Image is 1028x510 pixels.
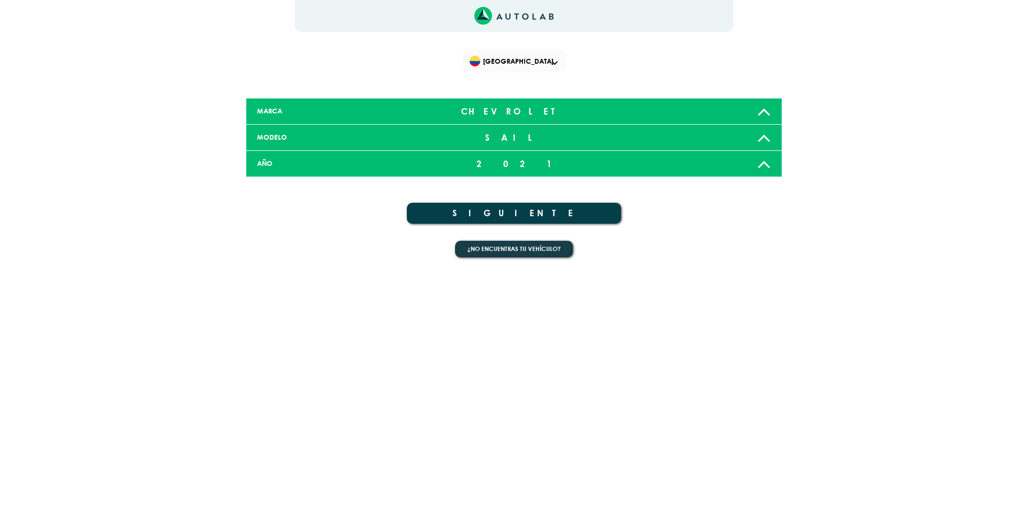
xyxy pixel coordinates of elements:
[426,127,602,148] div: SAIL
[246,125,782,151] a: MODELO SAIL
[474,10,554,20] a: Link al sitio de autolab
[426,101,602,122] div: CHEVROLET
[249,106,426,116] div: MARCA
[407,203,621,224] button: SIGUIENTE
[249,158,426,169] div: AÑO
[470,54,561,68] span: [GEOGRAPHIC_DATA]
[246,151,782,177] a: AÑO 2021
[463,49,565,73] div: Flag of COLOMBIA[GEOGRAPHIC_DATA]
[455,241,573,257] button: ¿No encuentras tu vehículo?
[470,56,480,66] img: Flag of COLOMBIA
[249,132,426,142] div: MODELO
[426,153,602,174] div: 2021
[246,98,782,125] a: MARCA CHEVROLET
